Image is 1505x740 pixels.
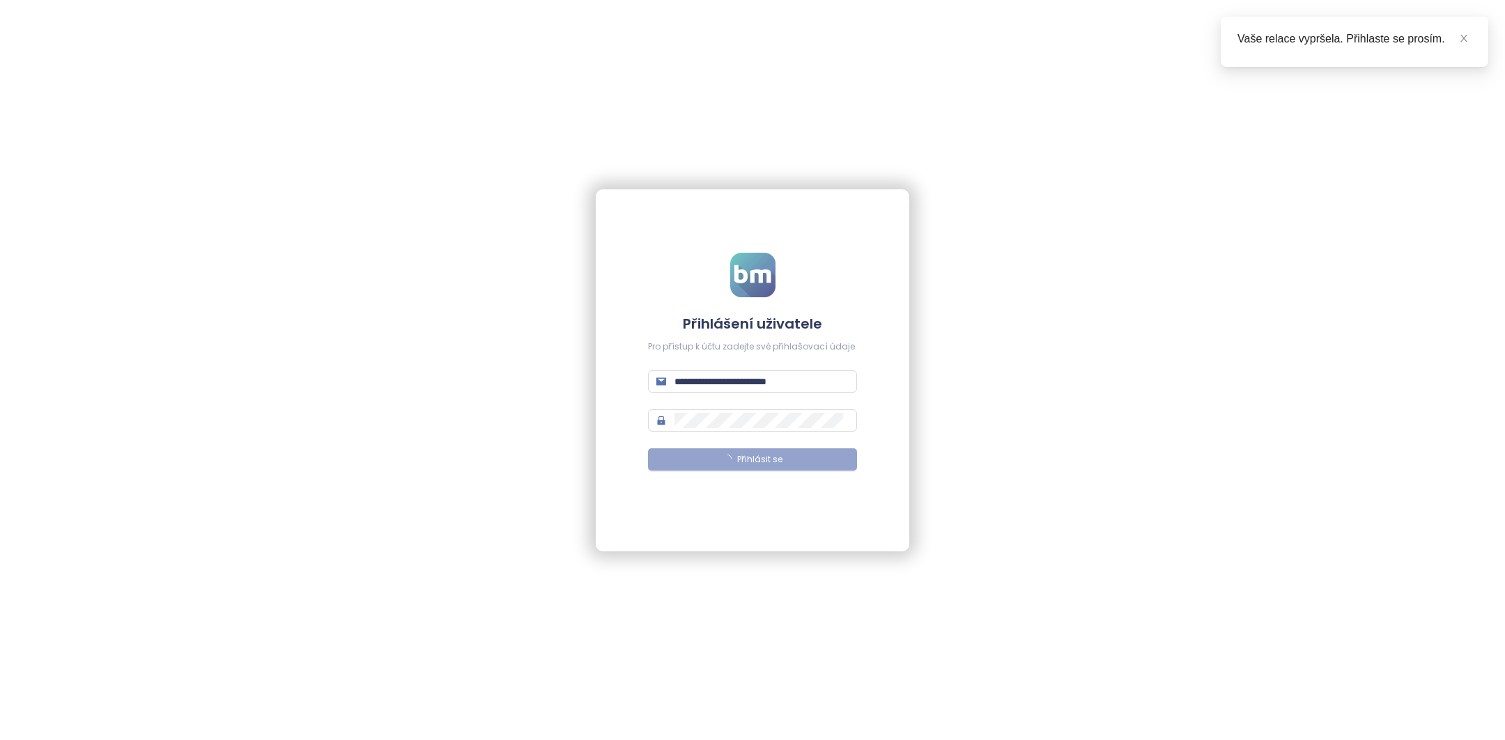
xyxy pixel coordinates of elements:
span: close [1459,33,1469,43]
button: Přihlásit se [648,448,857,471]
div: Vaše relace vypršela. Přihlaste se prosím. [1237,31,1472,47]
span: Přihlásit se [737,453,782,466]
span: lock [656,416,666,425]
h4: Přihlášení uživatele [648,314,857,333]
span: mail [656,377,666,386]
img: logo [730,253,775,297]
div: Pro přístup k účtu zadejte své přihlašovací údaje. [648,340,857,354]
span: loading [723,455,732,463]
